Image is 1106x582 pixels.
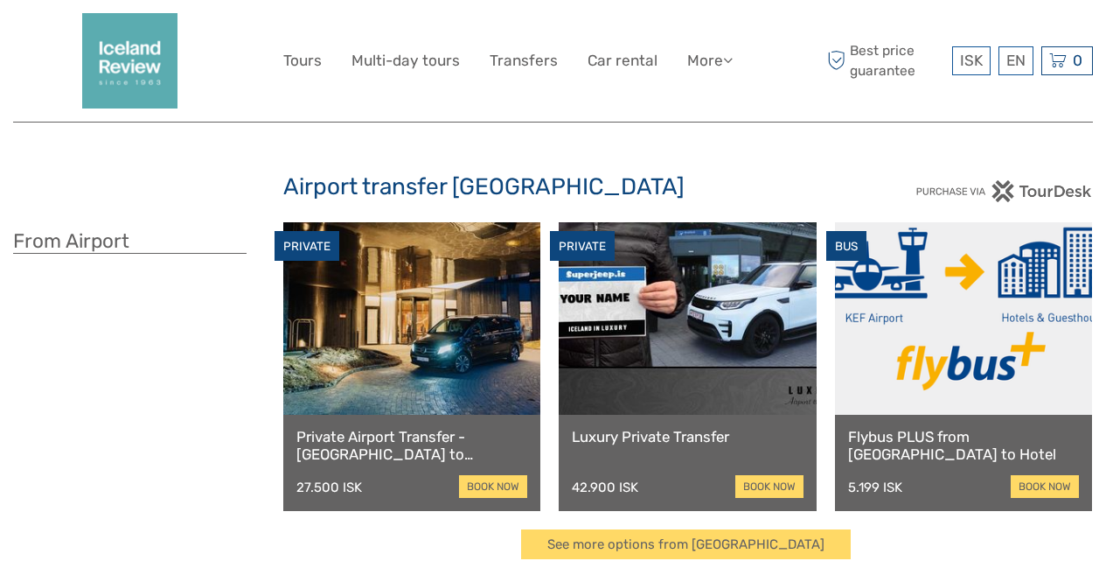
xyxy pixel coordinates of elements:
[283,48,322,74] a: Tours
[459,475,527,498] a: book now
[848,428,1079,464] a: Flybus PLUS from [GEOGRAPHIC_DATA] to Hotel
[490,48,558,74] a: Transfers
[687,48,733,74] a: More
[588,48,657,74] a: Car rental
[572,428,803,445] a: Luxury Private Transfer
[998,46,1033,75] div: EN
[735,475,803,498] a: book now
[550,231,615,262] div: PRIVATE
[572,480,638,495] div: 42.900 ISK
[1011,475,1079,498] a: book now
[275,231,339,262] div: PRIVATE
[13,229,247,254] h3: From Airport
[848,480,902,495] div: 5.199 ISK
[82,13,177,109] img: 2352-2242c590-57d0-4cbf-9375-f685811e12ac_logo_big.png
[296,428,527,464] a: Private Airport Transfer - [GEOGRAPHIC_DATA] to [GEOGRAPHIC_DATA]
[826,231,866,262] div: BUS
[283,173,824,201] h2: Airport transfer [GEOGRAPHIC_DATA]
[960,52,983,69] span: ISK
[823,41,948,80] span: Best price guarantee
[351,48,460,74] a: Multi-day tours
[521,529,851,560] a: See more options from [GEOGRAPHIC_DATA]
[1070,52,1085,69] span: 0
[915,180,1093,202] img: PurchaseViaTourDesk.png
[296,480,362,495] div: 27.500 ISK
